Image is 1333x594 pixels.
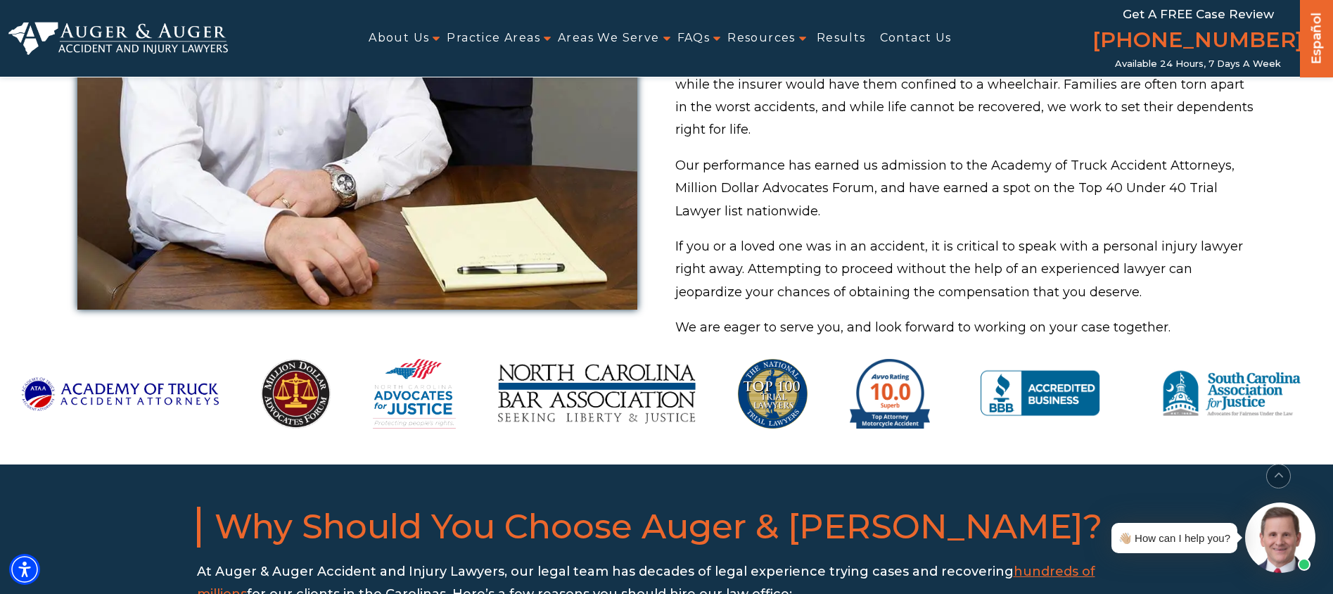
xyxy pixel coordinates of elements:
img: South Carolina Association for Justice [1151,341,1312,447]
div: 👋🏼 How can I help you? [1118,529,1230,548]
img: Top 100 Trial Lawyers [738,341,808,447]
a: Practice Areas [447,23,540,54]
div: Accessibility Menu [9,554,40,585]
img: Academy-of-Truck-Accident-Attorneys [21,341,219,447]
a: Resources [727,23,796,54]
p: We are eager to serve you, and look forward to working on your case together. [675,316,1256,339]
button: scroll to up [1266,464,1291,488]
img: North Carolina Advocates for Justice [373,341,456,447]
span: Available 24 Hours, 7 Days a Week [1115,58,1281,70]
img: BBB Accredited Business [972,341,1109,447]
img: Intaker widget Avatar [1245,503,1315,573]
h2: Why Should You Choose Auger & [PERSON_NAME]? [197,507,1137,548]
a: [PHONE_NUMBER] [1092,25,1303,58]
img: MillionDollarAdvocatesForum [261,341,331,447]
a: Areas We Serve [558,23,660,54]
p: Our performance has earned us admission to the Academy of Truck Accident Attorneys, Million Dolla... [675,154,1256,222]
a: Contact Us [880,23,952,54]
img: Auger & Auger Accident and Injury Lawyers Logo [8,22,228,56]
a: FAQs [677,23,710,54]
img: avvo-motorcycle [850,341,931,447]
a: About Us [369,23,429,54]
img: North Carolina Bar Association [498,341,696,447]
span: Get a FREE Case Review [1123,7,1274,21]
p: If you or a loved one was in an accident, it is critical to speak with a personal injury lawyer r... [675,235,1256,303]
a: Results [817,23,866,54]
